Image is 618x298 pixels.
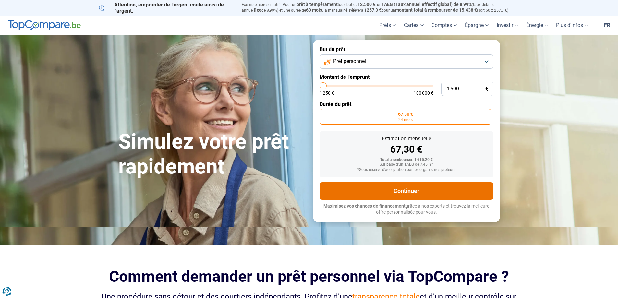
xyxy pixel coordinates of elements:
[320,74,493,80] label: Montant de l'emprunt
[382,2,472,7] span: TAEG (Taux annuel effectif global) de 8,99%
[461,16,493,35] a: Épargne
[552,16,592,35] a: Plus d'infos
[325,136,488,141] div: Estimation mensuelle
[99,2,234,14] p: Attention, emprunter de l'argent coûte aussi de l'argent.
[395,7,477,13] span: montant total à rembourser de 15.438 €
[485,86,488,92] span: €
[8,20,81,30] img: TopCompare
[375,16,400,35] a: Prêts
[320,203,493,216] p: grâce à nos experts et trouvez la meilleure offre personnalisée pour vous.
[118,129,305,179] h1: Simulez votre prêt rapidement
[254,7,261,13] span: fixe
[600,16,614,35] a: fr
[428,16,461,35] a: Comptes
[325,158,488,162] div: Total à rembourser: 1 615,20 €
[297,2,338,7] span: prêt à tempérament
[325,168,488,172] div: *Sous réserve d'acceptation par les organismes prêteurs
[320,101,493,107] label: Durée du prêt
[99,268,519,285] h2: Comment demander un prêt personnel via TopCompare ?
[320,182,493,200] button: Continuer
[325,145,488,154] div: 67,30 €
[414,91,433,95] span: 100 000 €
[320,91,334,95] span: 1 250 €
[357,2,375,7] span: 12.500 €
[242,2,519,13] p: Exemple représentatif : Pour un tous but de , un (taux débiteur annuel de 8,99%) et une durée de ...
[333,58,366,65] span: Prêt personnel
[400,16,428,35] a: Cartes
[325,162,488,167] div: Sur base d'un TAEG de 7,45 %*
[367,7,382,13] span: 257,3 €
[398,112,413,116] span: 67,30 €
[398,118,413,122] span: 24 mois
[522,16,552,35] a: Énergie
[323,203,406,209] span: Maximisez vos chances de financement
[320,54,493,69] button: Prêt personnel
[306,7,322,13] span: 60 mois
[320,46,493,53] label: But du prêt
[493,16,522,35] a: Investir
